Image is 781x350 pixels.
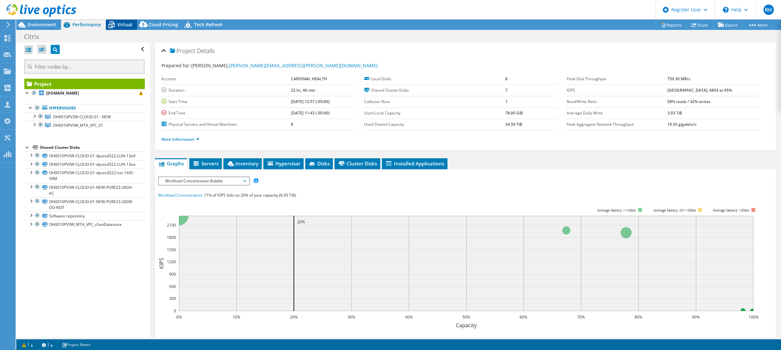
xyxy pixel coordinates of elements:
[291,110,330,116] b: [DATE] 11:43 (-05:00)
[723,7,729,13] svg: \n
[158,192,203,198] span: Workload Concentration:
[37,341,57,349] a: 2
[167,247,176,253] text: 1500
[24,89,145,97] a: [DOMAIN_NAME]
[743,20,773,30] a: More
[567,110,667,116] label: Average Daily Write
[161,110,291,116] label: End Time
[162,177,246,185] span: Workload Concentration Bubble
[687,20,713,30] a: Share
[667,110,682,116] b: 3.93 TiB
[505,122,522,127] b: 34.59 TiB
[227,160,258,167] span: Inventory
[24,104,145,112] a: Hypervisors
[161,87,291,94] label: Duration
[204,192,296,198] span: 11% of IOPS falls on 20% of your capacity (6.93 TiB)
[46,90,79,96] b: [DOMAIN_NAME]
[692,314,700,320] text: 90%
[24,212,145,220] a: Software repository
[117,21,132,28] span: Virtual
[24,59,145,74] input: Filter nodes by...
[364,87,505,94] label: Shared Cluster Disks
[18,341,38,349] a: 1
[462,314,470,320] text: 50%
[170,48,195,54] span: Project
[53,114,111,120] span: OH0010PV3W-CLOUD-01 - NEW
[161,121,291,128] label: Physical Servers and Virtual Machines
[167,222,176,228] text: 2100
[567,87,667,94] label: IOPS
[577,314,585,320] text: 70%
[567,121,667,128] label: Peak Aggregate Network Throughput
[24,112,145,121] a: OH0010PV3W-CLOUD-01 - NEW
[21,33,49,40] h1: Citrix
[567,98,667,105] label: Read/Write Ratio
[194,21,223,28] span: Tech Refresh
[291,99,330,104] b: [DATE] 12:57 (-05:00)
[653,208,696,213] tspan: Average latency 10<=20ms
[667,99,711,104] b: 58% reads / 42% writes
[167,235,176,240] text: 1800
[656,20,687,30] a: Reports
[24,160,145,169] a: OH0010PV3W-CLOUD-01-dpure2022-LUN-13ea
[24,197,145,212] a: OH0010PV3W-CLOUD-01-NEW-PURE23-26DB-DO-NOT
[193,160,219,167] span: Servers
[53,123,103,128] span: OH0010PV3W_MTA_VPC_01
[297,219,305,225] text: 20%
[520,314,527,320] text: 60%
[24,121,145,129] a: OH0010PV3W_MTA_VPC_01
[567,76,667,82] label: Peak Disk Throughput
[505,76,508,82] b: 8
[161,62,190,69] label: Prepared for:
[364,110,505,116] label: Used Local Capacity
[169,284,176,289] text: 600
[148,21,178,28] span: Cloud Pricing
[405,314,413,320] text: 40%
[290,314,298,320] text: 20%
[597,208,636,213] tspan: Average latency <=10ms
[712,208,749,213] text: Average latency >20ms
[24,151,145,160] a: OH0010PV3W-CLOUD-01-dpure2022-LUN-13e9
[167,259,176,265] text: 1200
[267,160,300,167] span: Hypervisor
[505,99,508,104] b: 1
[169,296,176,301] text: 300
[72,21,101,28] span: Performance
[749,314,759,320] text: 100%
[291,76,327,82] b: CARDINAL HEALTH
[174,308,176,314] text: 0
[229,62,378,69] a: [PERSON_NAME][EMAIL_ADDRESS][PERSON_NAME][DOMAIN_NAME]
[667,87,732,93] b: [GEOGRAPHIC_DATA], 4804 at 95%
[169,271,176,277] text: 900
[161,136,199,142] a: More Information
[28,21,56,28] span: Environment
[291,122,293,127] b: 8
[456,322,477,329] text: Capacity
[24,79,145,89] a: Project
[40,144,145,151] div: Shared Cluster Disks
[505,110,523,116] b: 78.00 GiB
[505,87,508,93] b: 7
[197,47,215,55] span: Details
[338,160,377,167] span: Cluster Disks
[176,314,182,320] text: 0%
[364,76,505,82] label: Local Disks
[24,169,145,183] a: OH0010PV3W-CLOUD-01-dpure2022-lun-144C-SRM
[364,98,505,105] label: Collector Runs
[24,220,145,229] a: OH0010PV3W_MTA_VPC_vSanDatastore
[158,258,165,269] text: IOPS
[347,314,355,320] text: 30%
[161,76,291,82] label: Account
[713,20,743,30] a: Export
[233,314,240,320] text: 10%
[24,183,145,197] a: OH0010PV3W-CLOUD-01-NEW-PURE23-26DA-AC
[364,121,505,128] label: Used Shared Capacity
[385,160,444,167] span: Installed Applications
[763,5,774,15] span: RH
[635,314,642,320] text: 80%
[158,160,184,167] span: Graphs
[291,87,315,93] b: 22 hr, 46 min
[309,160,330,167] span: Disks
[57,341,95,349] a: Project Notes
[667,122,697,127] b: 19.55 gigabits/s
